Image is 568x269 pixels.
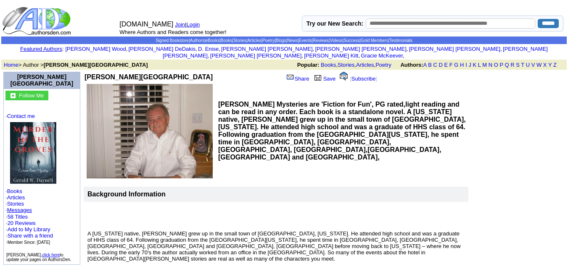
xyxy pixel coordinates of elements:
[209,54,210,58] font: i
[428,62,432,68] a: B
[276,38,286,43] a: Blogs
[404,54,405,58] font: i
[287,74,294,81] img: share_page.gif
[468,62,471,68] a: J
[119,29,226,35] font: Where Authors and Readers come together!
[156,38,189,43] a: Signed Bookstore
[197,47,198,52] font: i
[433,62,437,68] a: C
[460,62,464,68] a: H
[6,226,53,245] font: · · ·
[262,38,275,43] a: Poetry
[548,62,552,68] a: Y
[233,38,246,43] a: Stories
[297,62,564,68] font: , , ,
[185,21,203,28] font: |
[338,62,354,68] a: Stories
[87,84,213,178] img: See larger image
[312,76,336,82] a: Save
[11,73,74,87] a: [PERSON_NAME][GEOGRAPHIC_DATA]
[7,113,35,119] a: Contact me
[119,21,173,28] font: [DOMAIN_NAME]
[494,62,498,68] a: O
[20,46,62,52] a: Featured Authors
[44,62,148,68] b: [PERSON_NAME][GEOGRAPHIC_DATA]
[306,20,363,27] label: Try our New Search:
[10,122,56,184] img: 80677.jpg
[129,46,196,52] a: [PERSON_NAME] DeDakis
[444,62,448,68] a: E
[526,62,530,68] a: U
[218,101,466,161] b: [PERSON_NAME] Mysteries are 'Fiction for Fun', PG rated,light reading and can be read in any orde...
[482,62,487,68] a: M
[473,62,477,68] a: K
[127,47,128,52] font: i
[478,62,481,68] a: L
[190,38,204,43] a: Authors
[489,62,492,68] a: N
[361,38,388,43] a: Gold Members
[351,76,376,82] a: Subscribe
[376,76,378,82] font: ]
[287,38,298,43] a: News
[221,46,312,52] a: [PERSON_NAME] [PERSON_NAME]
[65,46,548,59] font: , , , , , , , , , ,
[11,93,16,98] img: gc.jpg
[330,38,342,43] a: Videos
[7,201,24,207] a: Stories
[375,62,391,68] a: Poetry
[423,62,427,68] a: A
[42,253,60,257] a: click here
[454,62,458,68] a: G
[85,73,213,81] b: [PERSON_NAME][GEOGRAPHIC_DATA]
[206,38,219,43] a: eBooks
[8,220,36,226] a: 20 Reviews
[5,113,78,245] font: · · · ·
[314,47,315,52] font: i
[465,62,467,68] a: I
[221,38,232,43] a: Books
[303,54,304,58] font: i
[521,62,524,68] a: T
[536,62,542,68] a: W
[505,62,509,68] a: Q
[510,62,514,68] a: R
[4,62,18,68] a: Home
[449,62,453,68] a: F
[2,6,73,36] img: logo_ad.gif
[297,62,320,68] b: Popular:
[553,62,557,68] a: Z
[87,230,465,262] p: A [US_STATE] native, [PERSON_NAME] grew up in the small town of [GEOGRAPHIC_DATA], [US_STATE]. He...
[4,62,148,68] font: > Author >
[409,46,500,52] a: [PERSON_NAME] [PERSON_NAME]
[499,62,503,68] a: P
[343,38,359,43] a: Success
[248,38,262,43] a: Articles
[439,62,442,68] a: D
[19,91,44,99] a: Follow Me
[187,21,200,28] a: Login
[340,72,348,81] img: alert.gif
[389,38,412,43] a: Testimonials
[286,76,309,82] a: Share
[7,207,32,213] a: Messages
[198,46,219,52] a: D. Enise
[299,38,312,43] a: Events
[163,46,548,59] a: [PERSON_NAME] [PERSON_NAME]
[531,62,535,68] a: V
[400,62,423,68] b: Authors:
[350,76,351,82] font: [
[8,232,53,239] a: Share with a friend
[361,52,403,59] a: Gracie McKeever
[20,46,63,52] font: :
[313,38,329,43] a: Reviews
[156,38,412,43] span: | | | | | | | | | | | | | |
[8,214,28,220] a: 58 Titles
[6,214,53,245] font: · ·
[5,207,32,213] font: ·
[175,21,185,28] a: Join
